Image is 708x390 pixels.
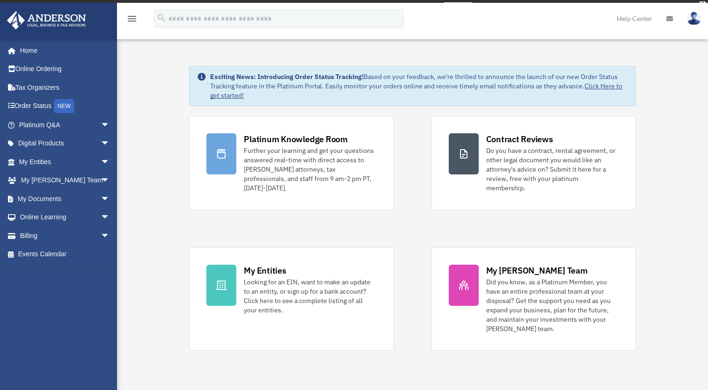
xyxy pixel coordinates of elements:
[189,247,394,351] a: My Entities Looking for an EIN, want to make an update to an entity, or sign up for a bank accoun...
[7,208,124,227] a: Online Learningarrow_drop_down
[687,12,701,25] img: User Pic
[126,13,138,24] i: menu
[210,82,622,100] a: Click Here to get started!
[244,265,286,276] div: My Entities
[7,189,124,208] a: My Documentsarrow_drop_down
[101,116,119,135] span: arrow_drop_down
[101,226,119,246] span: arrow_drop_down
[486,265,588,276] div: My [PERSON_NAME] Team
[444,2,473,14] a: survey
[244,277,376,315] div: Looking for an EIN, want to make an update to an entity, or sign up for a bank account? Click her...
[7,97,124,116] a: Order StatusNEW
[101,152,119,172] span: arrow_drop_down
[7,116,124,134] a: Platinum Q&Aarrow_drop_down
[101,171,119,190] span: arrow_drop_down
[7,78,124,97] a: Tax Organizers
[101,208,119,227] span: arrow_drop_down
[486,277,619,333] div: Did you know, as a Platinum Member, you have an entire professional team at your disposal? Get th...
[101,134,119,153] span: arrow_drop_down
[156,13,167,23] i: search
[7,245,124,264] a: Events Calendar
[244,133,348,145] div: Platinum Knowledge Room
[210,72,628,100] div: Based on your feedback, we're thrilled to announce the launch of our new Order Status Tracking fe...
[54,99,74,113] div: NEW
[431,247,636,351] a: My [PERSON_NAME] Team Did you know, as a Platinum Member, you have an entire professional team at...
[126,16,138,24] a: menu
[7,134,124,153] a: Digital Productsarrow_drop_down
[486,133,553,145] div: Contract Reviews
[700,1,706,7] div: close
[7,171,124,190] a: My [PERSON_NAME] Teamarrow_drop_down
[486,146,619,193] div: Do you have a contract, rental agreement, or other legal document you would like an attorney's ad...
[244,146,376,193] div: Further your learning and get your questions answered real-time with direct access to [PERSON_NAM...
[210,72,364,81] strong: Exciting News: Introducing Order Status Tracking!
[4,11,89,29] img: Anderson Advisors Platinum Portal
[431,116,636,210] a: Contract Reviews Do you have a contract, rental agreement, or other legal document you would like...
[7,41,119,60] a: Home
[101,189,119,209] span: arrow_drop_down
[235,2,440,14] div: Get a chance to win 6 months of Platinum for free just by filling out this
[7,226,124,245] a: Billingarrow_drop_down
[189,116,394,210] a: Platinum Knowledge Room Further your learning and get your questions answered real-time with dire...
[7,152,124,171] a: My Entitiesarrow_drop_down
[7,60,124,79] a: Online Ordering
